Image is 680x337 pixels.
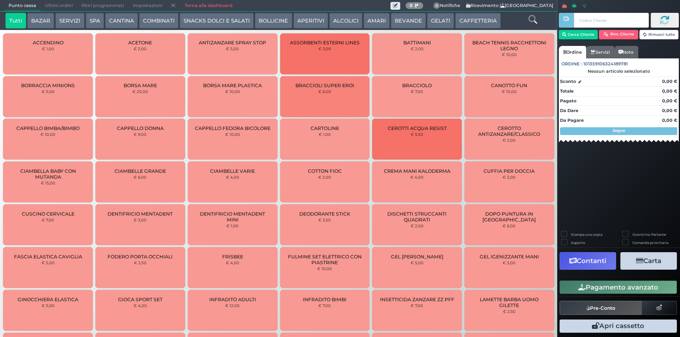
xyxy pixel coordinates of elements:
[226,223,238,228] small: € 1,00
[318,89,331,94] small: € 6,00
[203,82,262,88] span: BORSA MARE PLASTICA
[559,46,586,58] a: Ordine
[403,40,431,46] span: BATTIMANI
[210,168,255,174] span: CIAMBELLE VARIE
[295,82,354,88] span: BRACCIOLI SUPER EROI
[226,260,239,265] small: € 4,00
[632,240,668,245] label: Comanda prioritaria
[10,168,86,180] span: CIAMBELLA BABY CON MUTANDA
[115,168,166,174] span: CIAMBELLE GRANDE
[299,211,350,217] span: DEODORANTE STICK
[222,254,243,260] span: FRISBEE
[209,297,256,302] span: INFRADITO ADULTI
[559,68,679,74] div: Nessun articolo selezionato
[22,211,74,217] span: CUSCINO CERVICALE
[560,281,677,294] button: Pagamento avanzato
[503,260,516,265] small: € 3,00
[129,0,166,11] span: Impostazioni
[411,223,424,228] small: € 2,00
[195,125,270,131] span: CAPPELLO FEDORA BICOLORE
[18,297,78,302] span: GINOCCHIERA ELASTICA
[105,13,138,28] button: CANTINA
[471,297,548,308] span: LAMETTE BARBA UOMO GILETTE
[380,297,454,302] span: INSETTICIDA ZANZARE ZZ PFF
[225,303,240,308] small: € 12,00
[471,40,548,51] span: BEACH TENNIS RACCHETTONI LEGNO
[571,240,585,245] label: Asporto
[560,301,642,315] button: Pre-Conto
[225,89,240,94] small: € 10,00
[632,232,666,237] label: Scontrino Parlante
[491,82,527,88] span: CANOTTO FUN
[14,254,82,260] span: FASCIA ELASTICA CAVIGLIA
[21,82,75,88] span: BORRACCIA MINIONS
[42,218,54,222] small: € 7,00
[318,303,331,308] small: € 7,00
[503,138,516,142] small: € 2,00
[139,13,178,28] button: COMBINATI
[662,108,677,113] strong: 0,00 €
[4,0,41,11] span: Punto cassa
[559,30,598,39] button: Cerca Cliente
[308,168,342,174] span: COTTON FIOC
[503,223,516,228] small: € 6,00
[199,40,266,46] span: ANTIZANZARE SPRAY STOP
[194,211,271,223] span: DENTIFRICIO MENTADENT MINI
[108,211,173,217] span: DENTIFRICIO MENTADENT
[86,13,104,28] button: SPA
[42,46,54,51] small: € 1,00
[41,132,55,137] small: € 10,00
[410,175,424,179] small: € 4,00
[571,232,602,237] label: Stampa una copia
[662,98,677,104] strong: 0,00 €
[290,40,360,46] span: ASSORBENTI ESTERNI LINES
[124,82,157,88] span: BORSA MARE
[410,3,413,8] b: 0
[662,79,677,84] strong: 0,00 €
[364,13,390,28] button: AMARI
[411,132,423,137] small: € 5,50
[226,46,239,51] small: € 5,00
[318,175,331,179] small: € 2,00
[16,125,79,131] span: CAPPELLO BIMBA/BIMBO
[560,78,576,85] strong: Sconto
[318,46,331,51] small: € 3,00
[42,260,55,265] small: € 5,00
[134,132,147,137] small: € 9,00
[613,128,625,133] strong: Segue
[225,132,240,137] small: € 10,00
[41,181,55,185] small: € 15,00
[286,254,363,265] span: FULMINE SET ELETTRICO CON PIASTRINE
[480,254,539,260] span: GEL IGENIZZANTE MANI
[384,168,450,174] span: CREMA MANI KALODERMA
[293,13,328,28] button: APERITIVI
[614,46,638,58] a: Note
[471,211,548,223] span: DOPO PUNTURA IN [GEOGRAPHIC_DATA]
[471,125,548,137] span: CEROTTO ANTIZANZARE/CLASSICO
[583,61,628,67] span: 101359106324189781
[42,303,55,308] small: € 5,00
[455,13,500,28] button: CAFFETTERIA
[33,40,64,46] span: ACCENDINO
[560,252,616,270] button: Contanti
[502,52,517,57] small: € 10,00
[411,260,424,265] small: € 5,00
[329,13,362,28] button: ALCOLICI
[55,13,84,28] button: SERVIZI
[27,13,54,28] button: BAZAR
[180,13,254,28] button: SNACKS DOLCI E SALATI
[411,303,423,308] small: € 7,00
[560,319,677,333] button: Apri cassetto
[391,254,443,260] span: GEL [PERSON_NAME]
[108,254,173,260] span: FODERO PORTA OCCHIALI
[5,13,26,28] button: Tutti
[391,13,426,28] button: BEVANDE
[562,61,582,67] span: Ordine :
[311,125,339,131] span: CARTOLINE
[620,252,677,270] button: Carta
[134,260,147,265] small: € 2,50
[586,46,614,58] a: Servizi
[402,82,432,88] span: BRACCIOLO
[502,89,517,94] small: € 10,00
[319,132,331,137] small: € 1,00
